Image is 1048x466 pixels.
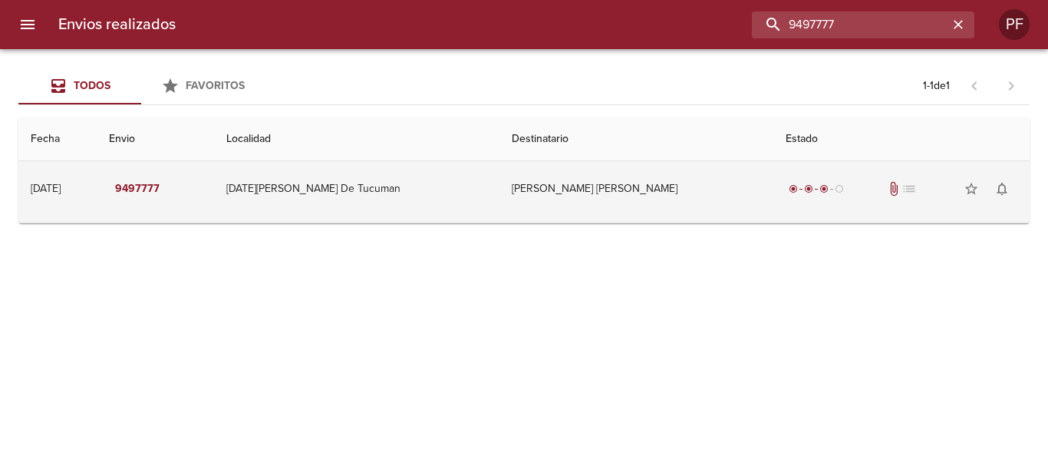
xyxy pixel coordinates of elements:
[786,181,847,197] div: En viaje
[31,182,61,195] div: [DATE]
[964,181,979,197] span: star_border
[186,79,245,92] span: Favoritos
[74,79,110,92] span: Todos
[835,184,844,193] span: radio_button_unchecked
[901,181,917,197] span: No tiene pedido asociado
[923,78,950,94] p: 1 - 1 de 1
[214,117,500,161] th: Localidad
[214,161,500,216] td: [DATE][PERSON_NAME] De Tucuman
[819,184,829,193] span: radio_button_checked
[499,161,773,216] td: [PERSON_NAME] [PERSON_NAME]
[956,174,987,204] button: Agregar a favoritos
[18,117,97,161] th: Fecha
[499,117,773,161] th: Destinatario
[9,6,46,43] button: menu
[993,68,1030,104] span: Pagina siguiente
[18,117,1030,223] table: Tabla de envíos del cliente
[115,180,160,199] em: 9497777
[789,184,798,193] span: radio_button_checked
[773,117,1030,161] th: Estado
[994,181,1010,197] span: notifications_none
[886,181,901,197] span: Tiene documentos adjuntos
[999,9,1030,40] div: PF
[752,12,948,38] input: buscar
[97,117,214,161] th: Envio
[804,184,813,193] span: radio_button_checked
[18,68,264,104] div: Tabs Envios
[109,175,166,203] button: 9497777
[58,12,176,37] h6: Envios realizados
[987,174,1017,204] button: Activar notificaciones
